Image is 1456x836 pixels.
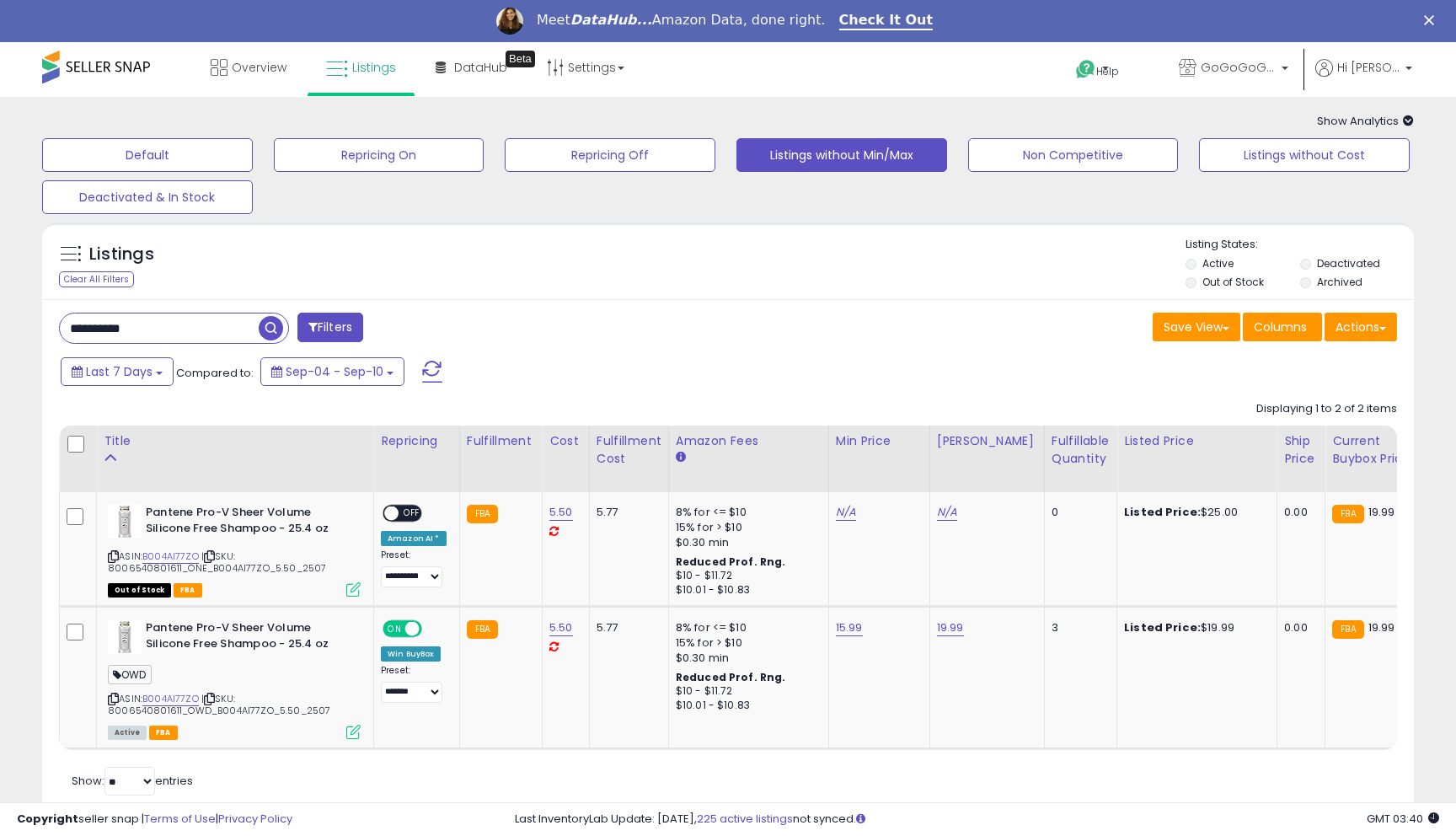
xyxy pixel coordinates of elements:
[108,549,326,575] span: | SKU: 8006540801611_ONE_B004AI77ZO_5.50_2507
[676,520,816,535] div: 15% for > $10
[1153,313,1240,341] button: Save View
[381,646,441,662] div: Win BuyBox
[968,138,1179,172] button: Non Competitive
[384,622,405,636] span: ON
[467,620,498,639] small: FBA
[570,12,652,28] i: DataHub...
[1256,401,1397,417] div: Displaying 1 to 2 of 2 items
[1063,46,1152,97] a: Help
[496,8,523,35] img: Profile image for Georgie
[1186,237,1413,253] p: Listing States:
[1368,504,1395,520] span: 19.99
[597,432,661,468] div: Fulfillment Cost
[86,363,153,380] span: Last 7 Days
[1254,319,1307,335] span: Columns
[1075,59,1096,80] i: Get Help
[676,635,816,651] div: 15% for > $10
[549,619,573,636] a: 5.50
[1315,59,1412,97] a: Hi [PERSON_NAME]
[108,620,142,654] img: 41gzljJ5iWL._SL40_.jpg
[313,42,409,93] a: Listings
[1201,59,1277,76] span: GoGoGoGoneLLC
[597,620,656,635] div: 5.77
[676,432,822,450] div: Amazon Fees
[1124,620,1264,635] div: $19.99
[1124,619,1201,635] b: Listed Price:
[1124,432,1270,450] div: Listed Price
[381,432,452,450] div: Repricing
[676,535,816,550] div: $0.30 min
[697,811,793,827] a: 225 active listings
[676,620,816,635] div: 8% for <= $10
[676,684,816,699] div: $10 - $11.72
[142,692,199,706] a: B004AI77ZO
[1284,505,1312,520] div: 0.00
[142,549,199,564] a: B004AI77ZO
[676,699,816,713] div: $10.01 - $10.83
[1317,113,1414,129] span: Show Analytics
[260,357,404,386] button: Sep-04 - Sep-10
[1317,275,1362,289] label: Archived
[1199,138,1410,172] button: Listings without Cost
[198,42,299,93] a: Overview
[176,365,254,381] span: Compared to:
[1243,313,1322,341] button: Columns
[1202,256,1234,271] label: Active
[146,505,351,540] b: Pantene Pro-V Sheer Volume Silicone Free Shampoo - 25.4 oz
[108,505,142,539] img: 41gzljJ5iWL._SL40_.jpg
[839,12,934,30] a: Check It Out
[1332,620,1363,639] small: FBA
[144,811,216,827] a: Terms of Use
[1332,432,1419,468] div: Current Buybox Price
[399,506,426,521] span: OFF
[676,670,786,684] b: Reduced Prof. Rng.
[1202,275,1264,289] label: Out of Stock
[286,363,383,380] span: Sep-04 - Sep-10
[549,432,582,450] div: Cost
[274,138,484,172] button: Repricing On
[1317,256,1380,271] label: Deactivated
[467,432,535,450] div: Fulfillment
[174,583,202,598] span: FBA
[1332,505,1363,523] small: FBA
[104,432,367,450] div: Title
[937,432,1037,450] div: [PERSON_NAME]
[297,313,363,342] button: Filters
[534,42,637,93] a: Settings
[836,504,856,521] a: N/A
[515,812,1439,828] div: Last InventoryLab Update: [DATE], not synced.
[146,620,351,656] b: Pantene Pro-V Sheer Volume Silicone Free Shampoo - 25.4 oz
[17,812,292,828] div: seller snap | |
[1096,64,1119,78] span: Help
[89,243,154,266] h5: Listings
[937,619,964,636] a: 19.99
[420,622,447,636] span: OFF
[423,42,520,93] a: DataHub
[1367,811,1439,827] span: 2025-09-18 03:40 GMT
[108,665,152,684] span: OWD
[108,583,171,598] span: All listings that are currently out of stock and unavailable for purchase on Amazon
[108,620,361,737] div: ASIN:
[42,180,253,214] button: Deactivated & In Stock
[836,619,863,636] a: 15.99
[352,59,396,76] span: Listings
[61,357,174,386] button: Last 7 Days
[381,665,447,703] div: Preset:
[597,505,656,520] div: 5.77
[1052,432,1110,468] div: Fulfillable Quantity
[836,432,923,450] div: Min Price
[676,555,786,569] b: Reduced Prof. Rng.
[1284,620,1312,635] div: 0.00
[676,651,816,666] div: $0.30 min
[72,773,193,789] span: Show: entries
[1325,313,1397,341] button: Actions
[17,811,78,827] strong: Copyright
[218,811,292,827] a: Privacy Policy
[59,271,134,287] div: Clear All Filters
[381,531,447,546] div: Amazon AI *
[381,549,447,587] div: Preset:
[42,138,253,172] button: Default
[1368,619,1395,635] span: 19.99
[149,726,178,740] span: FBA
[454,59,507,76] span: DataHub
